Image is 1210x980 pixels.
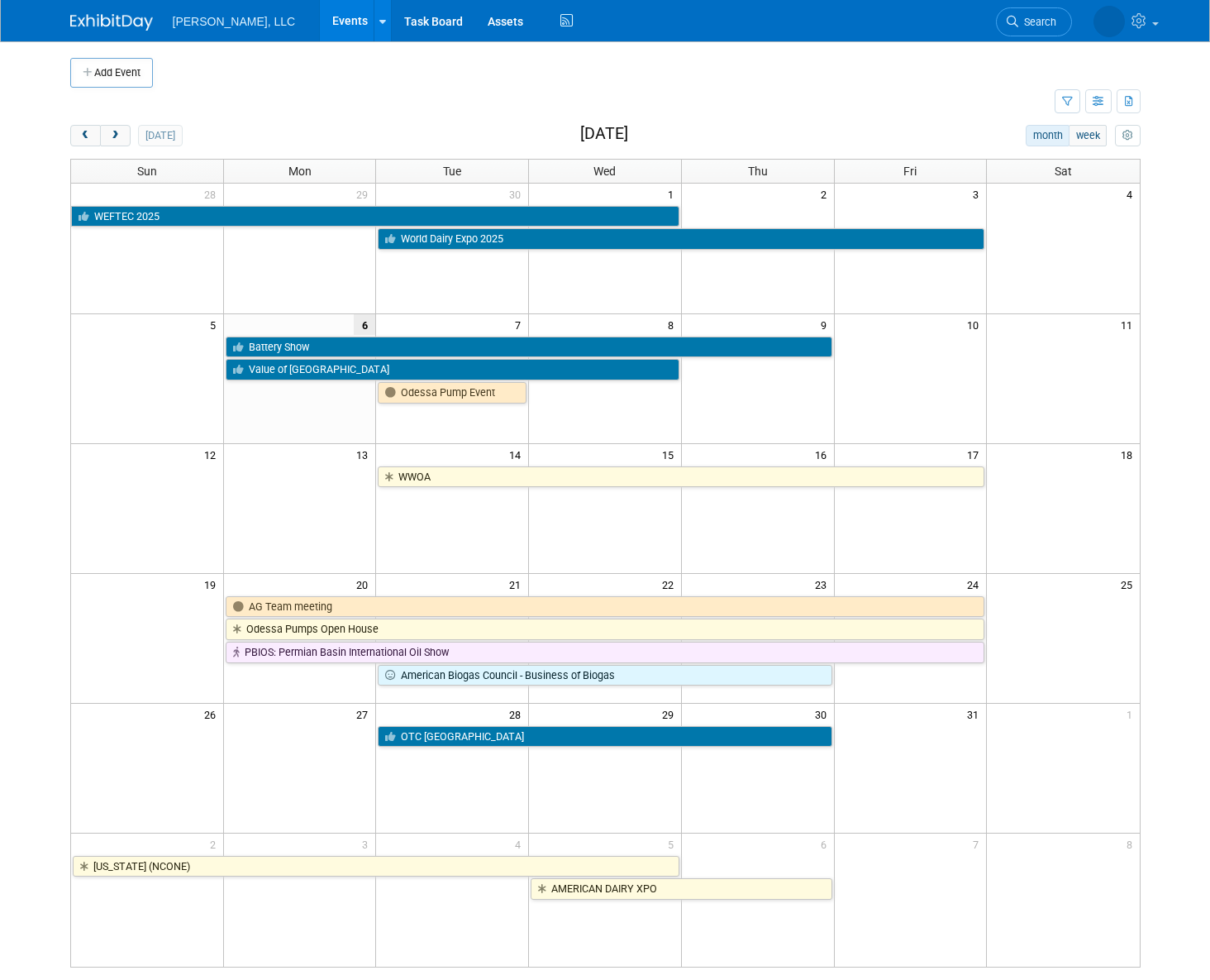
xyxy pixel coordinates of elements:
[354,314,375,335] span: 6
[355,574,375,595] span: 20
[660,574,681,595] span: 22
[226,642,985,663] a: PBIOS: Permian Basin International Oil Show
[378,665,831,686] a: American Biogas Council - Business of Biogas
[288,165,312,178] span: Mon
[70,14,153,31] img: ExhibitDay
[666,314,681,335] span: 8
[903,165,917,178] span: Fri
[378,466,984,488] a: WWOA
[226,596,985,618] a: AG Team meeting
[100,125,131,146] button: next
[1069,125,1107,146] button: week
[137,165,157,178] span: Sun
[1119,574,1140,595] span: 25
[355,444,375,465] span: 13
[202,184,223,204] span: 28
[660,704,681,724] span: 29
[173,15,296,28] span: [PERSON_NAME], LLC
[971,834,986,854] span: 7
[813,444,834,465] span: 16
[507,704,528,724] span: 28
[1125,184,1140,204] span: 4
[513,834,528,854] span: 4
[1018,16,1056,28] span: Search
[971,184,986,204] span: 3
[70,58,153,88] button: Add Event
[443,165,461,178] span: Tue
[580,125,628,143] h2: [DATE]
[965,704,986,724] span: 31
[531,878,831,900] a: AMERICAN DAIRY XPO
[226,359,679,380] a: Value of [GEOGRAPHIC_DATA]
[1119,444,1140,465] span: 18
[1122,131,1133,141] i: Personalize Calendar
[965,444,986,465] span: 17
[1026,125,1069,146] button: month
[666,184,681,204] span: 1
[666,834,681,854] span: 5
[819,184,834,204] span: 2
[965,574,986,595] span: 24
[965,314,986,335] span: 10
[138,125,182,146] button: [DATE]
[378,382,526,404] a: Odessa Pump Event
[208,314,223,335] span: 5
[819,834,834,854] span: 6
[1125,834,1140,854] span: 8
[208,834,223,854] span: 2
[507,444,528,465] span: 14
[378,228,984,250] a: World Dairy Expo 2025
[748,165,768,178] span: Thu
[1115,125,1140,146] button: myCustomButton
[819,314,834,335] span: 9
[73,856,679,877] a: [US_STATE] (NCONE)
[355,704,375,724] span: 27
[813,704,834,724] span: 30
[355,184,375,204] span: 29
[507,574,528,595] span: 21
[378,726,831,748] a: OTC [GEOGRAPHIC_DATA]
[996,7,1072,36] a: Search
[202,704,223,724] span: 26
[360,834,375,854] span: 3
[1125,704,1140,724] span: 1
[202,444,223,465] span: 12
[1055,165,1072,178] span: Sat
[513,314,528,335] span: 7
[1119,314,1140,335] span: 11
[226,337,832,358] a: Battery Show
[1093,6,1125,37] img: Megan James
[507,184,528,204] span: 30
[202,574,223,595] span: 19
[71,206,679,227] a: WEFTEC 2025
[226,619,985,640] a: Odessa Pumps Open House
[70,125,101,146] button: prev
[813,574,834,595] span: 23
[660,444,681,465] span: 15
[593,165,616,178] span: Wed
